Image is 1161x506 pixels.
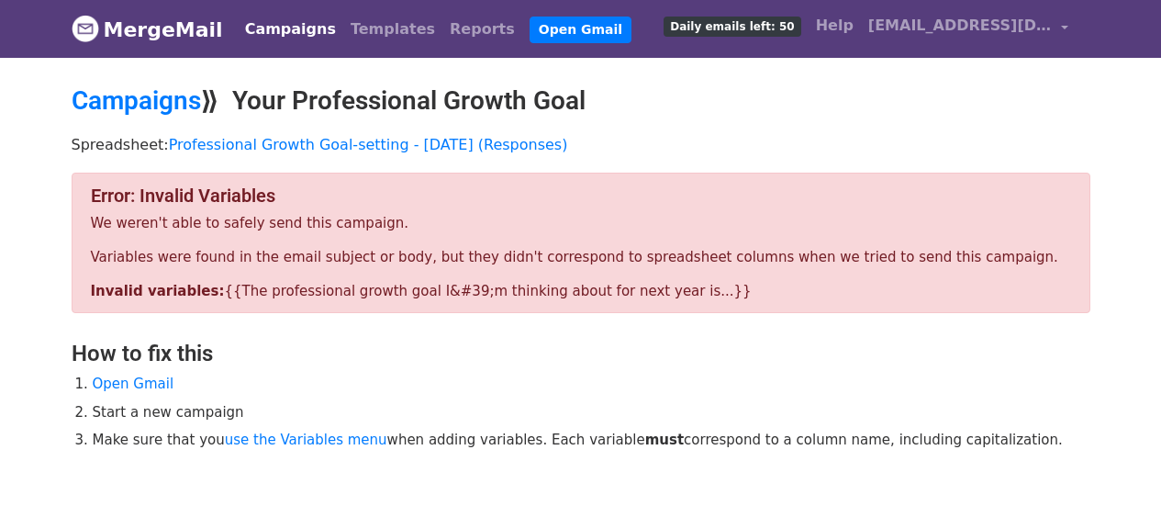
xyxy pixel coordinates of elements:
[72,15,99,42] img: MergeMail logo
[91,214,1071,233] p: We weren't able to safely send this campaign.
[91,282,1071,301] p: {{The professional growth goal I&#39;m thinking about for next year is...}}
[861,7,1076,51] a: [EMAIL_ADDRESS][DOMAIN_NAME]
[645,432,684,448] strong: must
[809,7,861,44] a: Help
[93,376,174,392] a: Open Gmail
[664,17,800,37] span: Daily emails left: 50
[868,15,1052,37] span: [EMAIL_ADDRESS][DOMAIN_NAME]
[225,432,387,448] a: use the Variables menu
[238,11,343,48] a: Campaigns
[91,283,225,299] strong: Invalid variables:
[72,85,201,116] a: Campaigns
[656,7,808,44] a: Daily emails left: 50
[91,185,1071,207] h4: Error: Invalid Variables
[343,11,442,48] a: Templates
[93,402,1090,423] li: Start a new campaign
[442,11,522,48] a: Reports
[93,430,1090,451] li: Make sure that you when adding variables. Each variable correspond to a column name, including ca...
[72,85,1090,117] h2: ⟫ Your Professional Growth Goal
[72,341,1090,367] h3: How to fix this
[169,136,568,153] a: Professional Growth Goal-setting - [DATE] (Responses)
[72,10,223,49] a: MergeMail
[530,17,631,43] a: Open Gmail
[91,248,1071,267] p: Variables were found in the email subject or body, but they didn't correspond to spreadsheet colu...
[72,135,1090,154] p: Spreadsheet:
